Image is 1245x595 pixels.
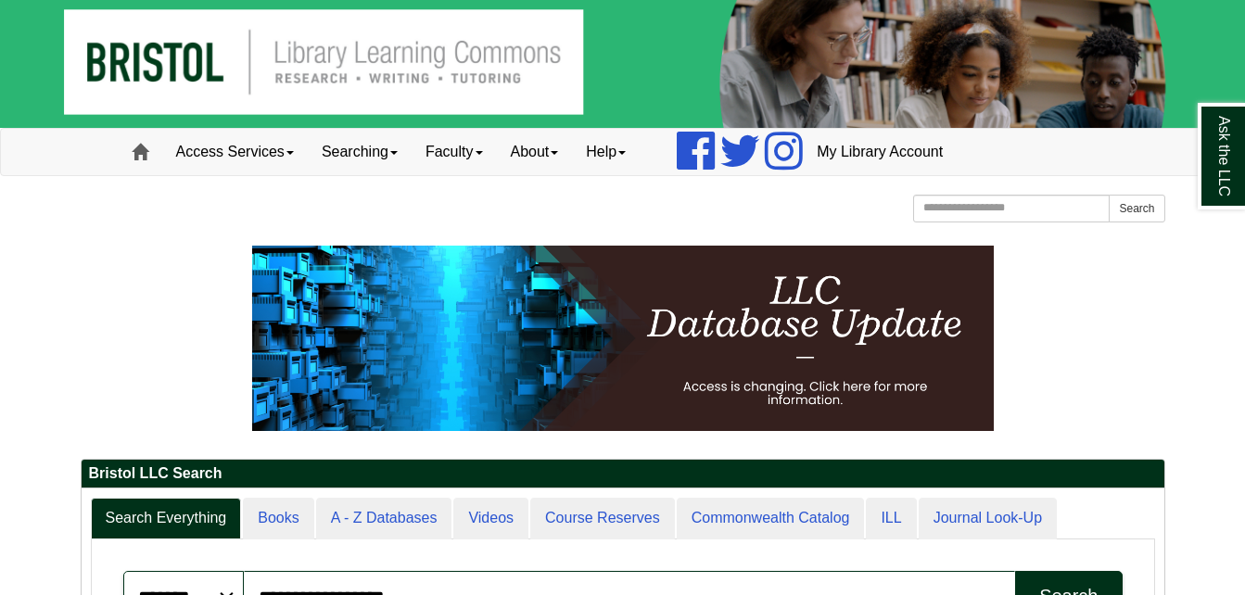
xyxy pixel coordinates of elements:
[91,498,242,539] a: Search Everything
[803,129,957,175] a: My Library Account
[530,498,675,539] a: Course Reserves
[243,498,313,539] a: Books
[316,498,452,539] a: A - Z Databases
[572,129,640,175] a: Help
[308,129,412,175] a: Searching
[677,498,865,539] a: Commonwealth Catalog
[866,498,916,539] a: ILL
[162,129,308,175] a: Access Services
[252,246,994,431] img: HTML tutorial
[1109,195,1164,222] button: Search
[497,129,573,175] a: About
[412,129,497,175] a: Faculty
[82,460,1164,488] h2: Bristol LLC Search
[453,498,528,539] a: Videos
[919,498,1057,539] a: Journal Look-Up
